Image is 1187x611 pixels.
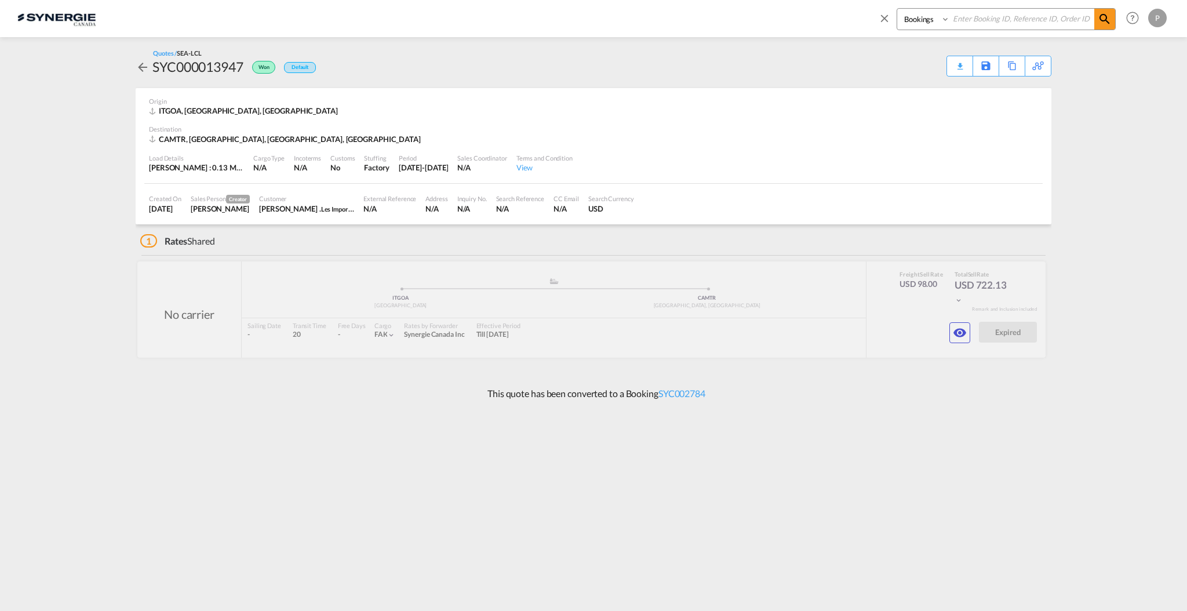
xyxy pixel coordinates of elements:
div: N/A [554,203,579,214]
p: This quote has been converted to a Booking [482,387,705,400]
div: Search Currency [588,194,634,203]
div: Help [1123,8,1148,29]
span: Les Importations [DEMOGRAPHIC_DATA] Ltee [321,204,451,213]
div: N/A [457,162,507,173]
div: N/A [425,203,447,214]
span: Creator [226,195,250,203]
div: Address [425,194,447,203]
div: Quote PDF is not available at this time [953,56,967,67]
div: Destination [149,125,1038,133]
div: Shared [140,235,215,248]
div: N/A [496,203,544,214]
div: Origin [149,97,1038,106]
div: Period [399,154,449,162]
div: 3 Sep 2025 [399,162,449,173]
div: icon-arrow-left [136,57,152,76]
div: Sales Person [191,194,250,203]
a: SYC002784 [658,388,705,399]
div: Search Reference [496,194,544,203]
div: Factory Stuffing [364,162,389,173]
div: N/A [363,203,416,214]
span: Rates [165,235,188,246]
div: N/A [457,203,487,214]
div: SYC000013947 [152,57,243,76]
div: Customer [259,194,354,203]
div: Chloe . [259,203,354,214]
div: No [330,162,355,173]
div: Terms and Condition [516,154,573,162]
span: SEA-LCL [177,49,201,57]
div: Incoterms [294,154,321,162]
div: [PERSON_NAME] : 0.13 MT | Volumetric Wt : 1.00 CBM | Chargeable Wt : 1.00 W/M [149,162,244,173]
div: Cargo Type [253,154,285,162]
div: P [1148,9,1167,27]
md-icon: icon-download [953,58,967,67]
span: ITGOA, [GEOGRAPHIC_DATA], [GEOGRAPHIC_DATA] [159,106,338,115]
div: Created On [149,194,181,203]
md-icon: icon-close [878,12,891,24]
div: Save As Template [973,56,999,76]
div: 8 Aug 2025 [149,203,181,214]
div: CAMTR, Montreal, QC, Americas [149,134,424,144]
div: N/A [253,162,285,173]
span: icon-magnify [1094,9,1115,30]
md-icon: icon-eye [953,326,967,340]
div: N/A [294,162,307,173]
div: View [516,162,573,173]
div: Quotes /SEA-LCL [153,49,202,57]
div: ITGOA, Genova, Europe [149,106,341,116]
div: USD [588,203,634,214]
div: Load Details [149,154,244,162]
div: Stuffing [364,154,389,162]
md-icon: icon-arrow-left [136,60,150,74]
button: icon-eye [949,322,970,343]
span: 1 [140,234,157,248]
div: Won [243,57,278,76]
div: Pablo Gomez Saldarriaga [191,203,250,214]
div: Customs [330,154,355,162]
div: Inquiry No. [457,194,487,203]
div: CC Email [554,194,579,203]
div: Default [284,62,316,73]
span: icon-close [878,8,897,36]
input: Enter Booking ID, Reference ID, Order ID [950,9,1094,29]
span: Won [258,64,272,75]
span: Help [1123,8,1142,28]
md-icon: icon-magnify [1098,12,1112,26]
img: 1f56c880d42311ef80fc7dca854c8e59.png [17,5,96,31]
div: Sales Coordinator [457,154,507,162]
div: External Reference [363,194,416,203]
